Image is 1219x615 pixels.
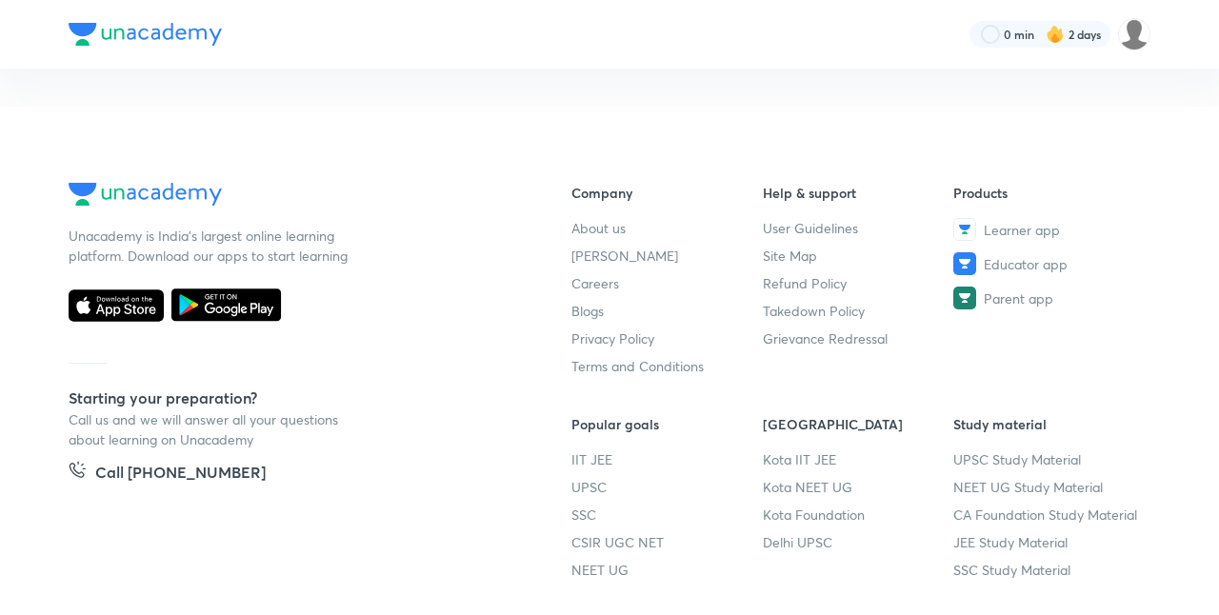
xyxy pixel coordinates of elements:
img: Company Logo [69,23,222,46]
a: Site Map [763,246,954,266]
h6: Study material [953,414,1145,434]
span: Learner app [984,220,1060,240]
h6: [GEOGRAPHIC_DATA] [763,414,954,434]
a: Privacy Policy [571,328,763,348]
a: CA Foundation Study Material [953,505,1145,525]
a: Careers [571,273,763,293]
h6: Products [953,183,1145,203]
a: SSC [571,505,763,525]
span: Careers [571,273,619,293]
a: Parent app [953,287,1145,309]
img: Educator app [953,252,976,275]
a: NEET UG Study Material [953,477,1145,497]
h6: Company [571,183,763,203]
img: Learner app [953,218,976,241]
a: Kota IIT JEE [763,449,954,469]
a: Company Logo [69,183,510,210]
h5: Call [PHONE_NUMBER] [95,461,266,487]
a: JEE Study Material [953,532,1145,552]
h5: Starting your preparation? [69,387,510,409]
a: Kota NEET UG [763,477,954,497]
a: IIT JEE [571,449,763,469]
h6: Popular goals [571,414,763,434]
img: Company Logo [69,183,222,206]
img: Akhila [1118,18,1150,50]
a: SSC Study Material [953,560,1145,580]
p: Call us and we will answer all your questions about learning on Unacademy [69,409,354,449]
p: Unacademy is India’s largest online learning platform. Download our apps to start learning [69,226,354,266]
a: Call [PHONE_NUMBER] [69,461,266,487]
a: UPSC Study Material [953,449,1145,469]
a: NEET UG [571,560,763,580]
a: Takedown Policy [763,301,954,321]
img: streak [1046,25,1065,44]
a: Kota Foundation [763,505,954,525]
a: UPSC [571,477,763,497]
h6: Help & support [763,183,954,203]
a: Blogs [571,301,763,321]
a: Learner app [953,218,1145,241]
a: [PERSON_NAME] [571,246,763,266]
a: User Guidelines [763,218,954,238]
a: Educator app [953,252,1145,275]
a: Grievance Redressal [763,328,954,348]
a: Terms and Conditions [571,356,763,376]
span: Parent app [984,288,1053,308]
img: Parent app [953,287,976,309]
a: CSIR UGC NET [571,532,763,552]
a: Delhi UPSC [763,532,954,552]
span: Educator app [984,254,1068,274]
a: Refund Policy [763,273,954,293]
a: About us [571,218,763,238]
